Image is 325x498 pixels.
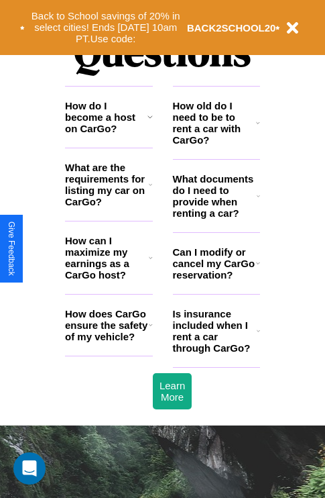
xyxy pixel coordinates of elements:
h3: Is insurance included when I rent a car through CarGo? [173,308,257,354]
button: Learn More [153,373,192,409]
h3: Can I modify or cancel my CarGo reservation? [173,246,256,281]
button: Back to School savings of 20% in select cities! Ends [DATE] 10am PT.Use code: [25,7,187,48]
h3: How old do I need to be to rent a car with CarGo? [173,100,257,146]
h3: How do I become a host on CarGo? [65,100,147,134]
div: Open Intercom Messenger [13,452,46,485]
h3: How can I maximize my earnings as a CarGo host? [65,235,149,281]
h3: What are the requirements for listing my car on CarGo? [65,162,149,207]
h3: What documents do I need to provide when renting a car? [173,173,257,219]
h3: How does CarGo ensure the safety of my vehicle? [65,308,149,342]
div: Give Feedback [7,221,16,276]
b: BACK2SCHOOL20 [187,22,276,34]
